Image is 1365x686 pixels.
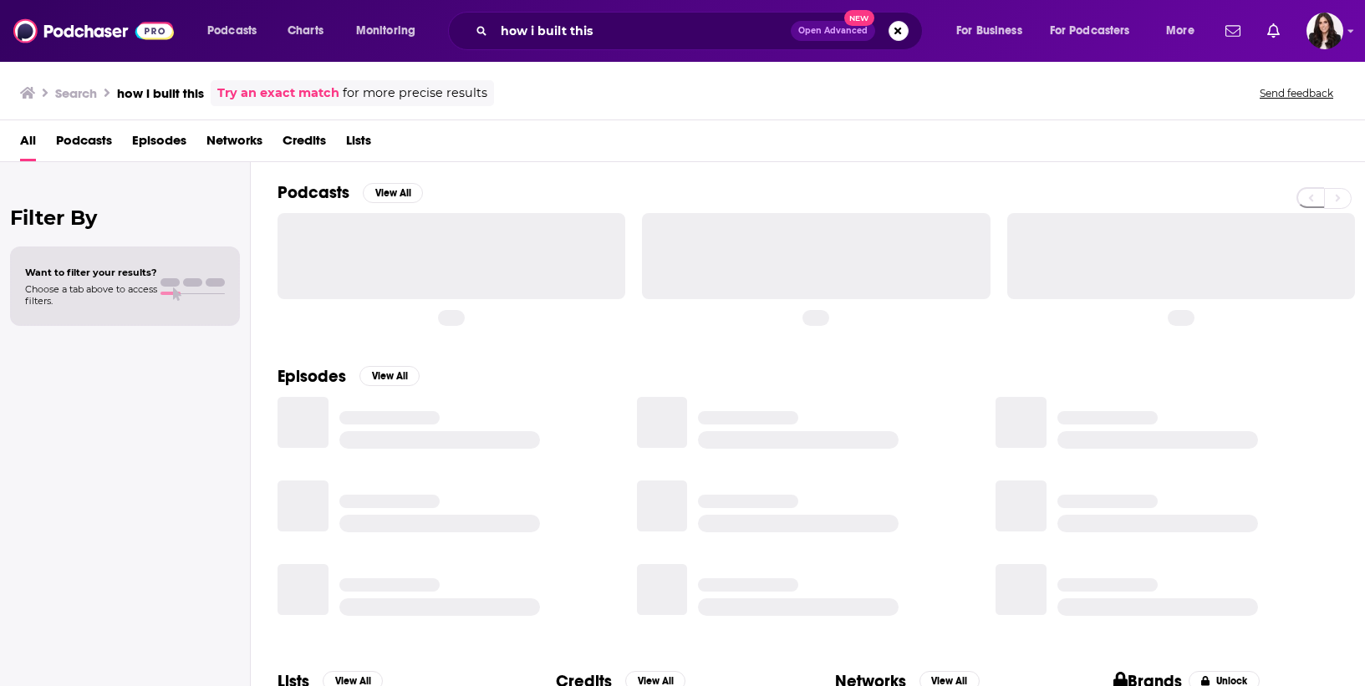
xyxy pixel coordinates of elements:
[25,267,157,278] span: Want to filter your results?
[1306,13,1343,49] button: Show profile menu
[55,85,97,101] h3: Search
[1166,19,1194,43] span: More
[277,18,334,44] a: Charts
[956,19,1022,43] span: For Business
[344,18,437,44] button: open menu
[25,283,157,307] span: Choose a tab above to access filters.
[791,21,875,41] button: Open AdvancedNew
[278,182,349,203] h2: Podcasts
[10,206,240,230] h2: Filter By
[56,127,112,161] a: Podcasts
[20,127,36,161] a: All
[117,85,204,101] h3: how i built this
[945,18,1043,44] button: open menu
[1255,86,1338,100] button: Send feedback
[844,10,874,26] span: New
[346,127,371,161] a: Lists
[13,15,174,47] img: Podchaser - Follow, Share and Rate Podcasts
[356,19,415,43] span: Monitoring
[1039,18,1154,44] button: open menu
[206,127,262,161] a: Networks
[798,27,868,35] span: Open Advanced
[1154,18,1215,44] button: open menu
[1050,19,1130,43] span: For Podcasters
[196,18,278,44] button: open menu
[1306,13,1343,49] span: Logged in as RebeccaShapiro
[1306,13,1343,49] img: User Profile
[278,366,420,387] a: EpisodesView All
[278,366,346,387] h2: Episodes
[1261,17,1286,45] a: Show notifications dropdown
[288,19,323,43] span: Charts
[278,182,423,203] a: PodcastsView All
[283,127,326,161] a: Credits
[464,12,939,50] div: Search podcasts, credits, & more...
[1219,17,1247,45] a: Show notifications dropdown
[359,366,420,386] button: View All
[494,18,791,44] input: Search podcasts, credits, & more...
[132,127,186,161] a: Episodes
[363,183,423,203] button: View All
[207,19,257,43] span: Podcasts
[343,84,487,103] span: for more precise results
[217,84,339,103] a: Try an exact match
